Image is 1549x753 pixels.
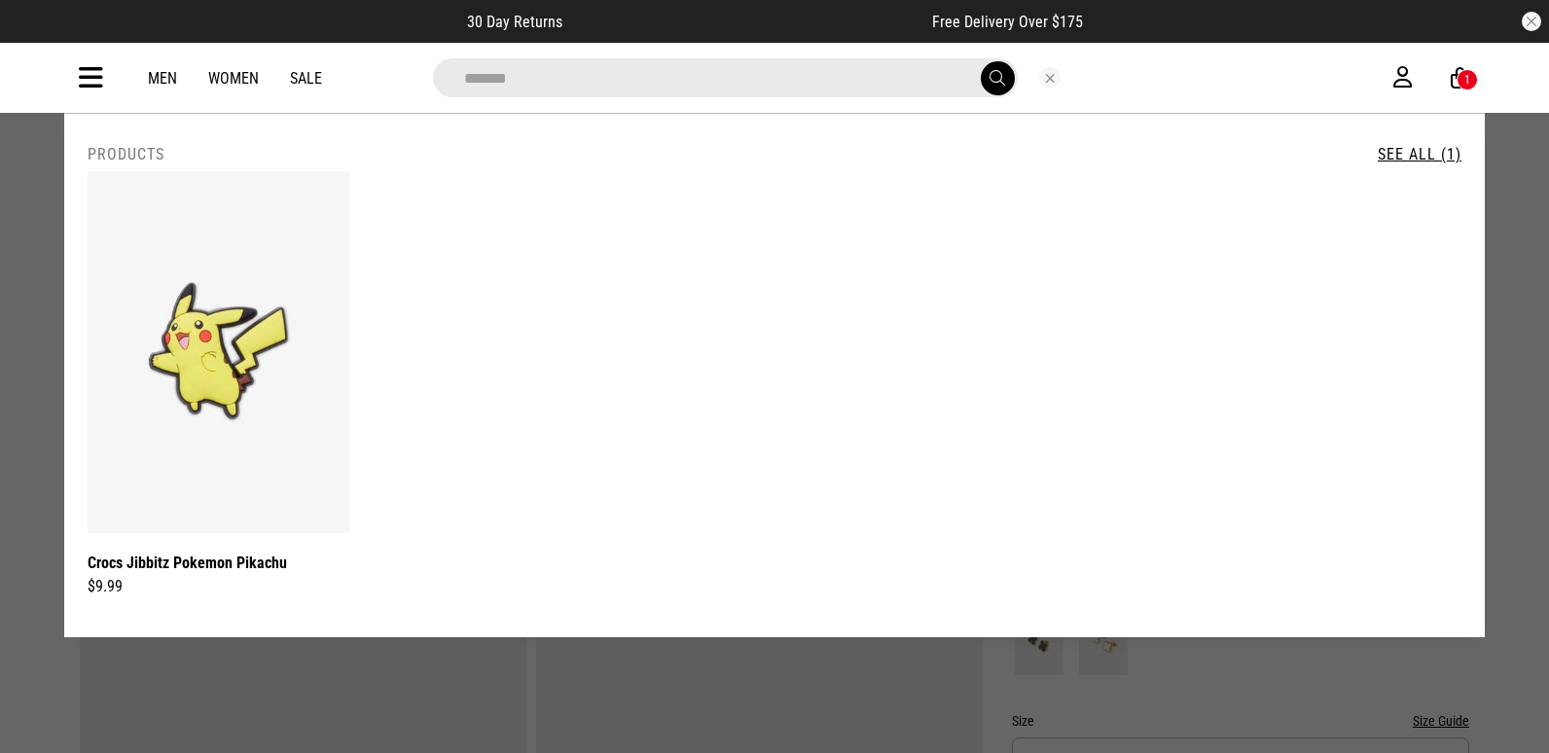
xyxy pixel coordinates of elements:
[1378,145,1461,163] a: See All (1)
[148,69,177,88] a: Men
[88,551,287,575] a: Crocs Jibbitz Pokemon Pikachu
[1039,67,1061,89] button: Close search
[88,575,350,598] div: $9.99
[1451,68,1469,89] a: 1
[88,145,164,163] h2: Products
[932,13,1083,31] span: Free Delivery Over $175
[601,12,893,31] iframe: Customer reviews powered by Trustpilot
[1464,73,1470,87] div: 1
[208,69,259,88] a: Women
[290,69,322,88] a: Sale
[467,13,562,31] span: 30 Day Returns
[88,171,350,533] img: Crocs Jibbitz Pokemon Pikachu in Multi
